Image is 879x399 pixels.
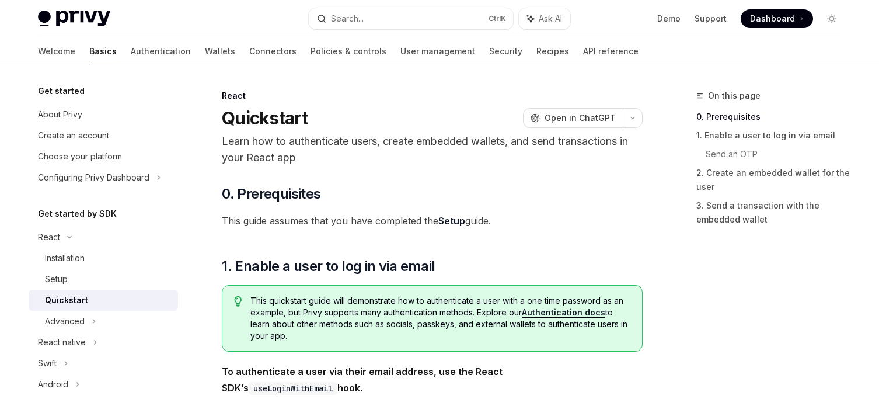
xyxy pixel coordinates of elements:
a: Connectors [249,37,297,65]
code: useLoginWithEmail [249,382,337,395]
a: Dashboard [741,9,813,28]
h1: Quickstart [222,107,308,129]
button: Toggle dark mode [822,9,841,28]
a: Basics [89,37,117,65]
a: 0. Prerequisites [696,107,850,126]
h5: Get started by SDK [38,207,117,221]
span: 1. Enable a user to log in via email [222,257,435,276]
div: Choose your platform [38,150,122,164]
button: Ask AI [519,8,570,29]
a: Create an account [29,125,178,146]
span: This quickstart guide will demonstrate how to authenticate a user with a one time password as an ... [250,295,630,342]
span: Ask AI [539,13,562,25]
svg: Tip [234,296,242,307]
a: Setup [438,215,465,227]
a: Send an OTP [706,145,850,164]
div: Advanced [45,314,85,328]
a: User management [400,37,475,65]
a: Setup [29,269,178,290]
strong: To authenticate a user via their email address, use the React SDK’s hook. [222,366,503,394]
div: Create an account [38,129,109,143]
a: Demo [657,13,681,25]
span: Dashboard [750,13,795,25]
a: 2. Create an embedded wallet for the user [696,164,850,196]
a: Authentication [131,37,191,65]
span: This guide assumes that you have completed the guide. [222,213,643,229]
p: Learn how to authenticate users, create embedded wallets, and send transactions in your React app [222,133,643,166]
a: 3. Send a transaction with the embedded wallet [696,196,850,229]
div: Quickstart [45,293,88,307]
div: Search... [331,12,364,26]
a: Welcome [38,37,75,65]
a: API reference [583,37,639,65]
a: Recipes [536,37,569,65]
a: 1. Enable a user to log in via email [696,126,850,145]
span: Open in ChatGPT [545,112,616,124]
div: React [222,90,643,102]
a: Installation [29,248,178,269]
div: Configuring Privy Dashboard [38,171,149,185]
a: Authentication docs [522,307,605,318]
h5: Get started [38,84,85,98]
a: Support [695,13,727,25]
span: Ctrl K [489,14,506,23]
div: Setup [45,272,68,286]
span: On this page [708,89,761,103]
div: Swift [38,356,57,370]
a: Security [489,37,522,65]
div: Android [38,377,68,391]
span: 0. Prerequisites [222,185,320,203]
div: React native [38,335,86,349]
a: Policies & controls [311,37,386,65]
a: About Privy [29,104,178,125]
div: About Privy [38,107,82,122]
button: Open in ChatGPT [523,108,623,128]
img: light logo [38,11,110,27]
a: Choose your platform [29,146,178,167]
div: React [38,230,60,244]
div: Installation [45,251,85,265]
button: Search...CtrlK [309,8,513,29]
a: Quickstart [29,290,178,311]
a: Wallets [205,37,235,65]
